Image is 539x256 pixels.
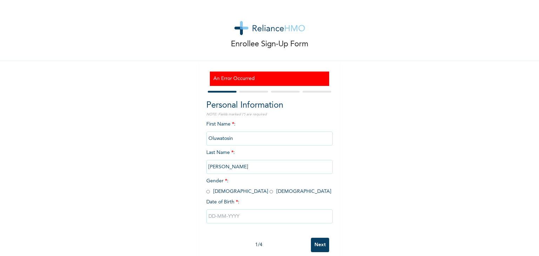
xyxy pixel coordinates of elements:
[206,178,331,194] span: Gender : [DEMOGRAPHIC_DATA] [DEMOGRAPHIC_DATA]
[206,241,311,249] div: 1 / 4
[206,150,333,169] span: Last Name :
[206,198,239,206] span: Date of Birth :
[206,160,333,174] input: Enter your last name
[311,238,329,252] input: Next
[206,99,333,112] h2: Personal Information
[206,112,333,117] p: NOTE: Fields marked (*) are required
[206,209,333,223] input: DD-MM-YYYY
[234,21,305,35] img: logo
[206,122,333,141] span: First Name :
[206,132,333,146] input: Enter your first name
[231,39,308,50] p: Enrollee Sign-Up Form
[213,75,326,82] h3: An Error Occurred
